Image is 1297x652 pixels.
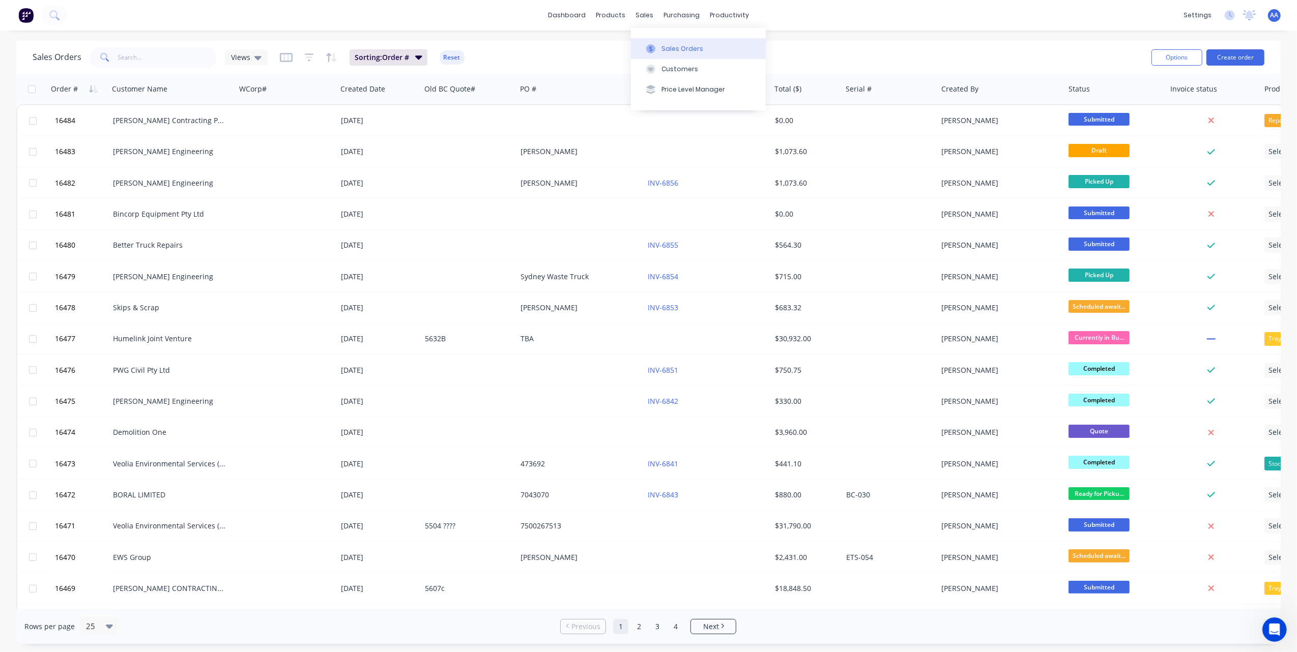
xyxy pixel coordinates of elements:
div: New featureImprovementFactory Weekly Updates - [DATE] [10,279,193,337]
a: Page 1 is your current page [613,619,628,634]
div: [DATE] [341,272,417,282]
div: [PERSON_NAME] [942,334,1055,344]
span: Submitted [1069,518,1130,531]
div: 7043070 [521,490,633,500]
div: [DATE] [341,115,417,126]
button: 16482 [52,168,113,198]
div: [DATE] [341,303,417,313]
div: [PERSON_NAME] CONTRACTING PTY. LIMITED [113,583,226,594]
div: We typically reply in under 5 minutes [21,198,170,209]
div: $715.00 [775,272,835,282]
div: [PERSON_NAME] [942,115,1055,126]
div: [DATE] [341,334,417,344]
div: Improvement [75,287,129,299]
span: 16482 [55,178,75,188]
div: $30,932.00 [775,334,835,344]
span: Previous [571,621,600,632]
div: [PERSON_NAME] Contracting Pty Ltd [113,115,226,126]
span: 16478 [55,303,75,313]
div: Skips & Scrap [113,303,226,313]
div: EWS Group [113,552,226,562]
div: [DATE] [341,209,417,219]
button: Help [153,317,204,358]
div: $0.00 [775,209,835,219]
div: • 34m ago [74,154,109,165]
div: products [591,8,630,23]
span: Select... [1269,427,1295,437]
a: Next page [691,621,736,632]
p: Hi [PERSON_NAME] [20,72,183,90]
span: Submitted [1069,113,1130,126]
div: [PERSON_NAME] [942,240,1055,250]
button: 16484 [52,105,113,136]
div: [DATE] [341,490,417,500]
ul: Pagination [556,619,740,634]
div: Serial # [846,84,872,94]
img: Profile image for Maricar [21,144,41,164]
span: Select... [1269,552,1295,562]
span: 16469 [55,583,75,594]
span: 16471 [55,521,75,531]
div: [DATE] [341,459,417,469]
div: Invoice status [1170,84,1217,94]
div: New feature [21,287,71,299]
div: BORAL LIMITED [113,490,226,500]
h2: Have an idea or feature request? [21,231,183,242]
div: [PERSON_NAME] [942,365,1055,375]
a: INV-6854 [648,272,678,281]
div: [DATE] [341,365,417,375]
div: [DATE] [341,396,417,406]
button: Reset [440,50,465,65]
div: 5607c [425,583,508,594]
div: Veolia Environmental Services ([GEOGRAPHIC_DATA]) Pty Ltd [113,459,226,469]
div: [DATE] [341,240,417,250]
span: AA [1271,11,1279,20]
span: 16476 [55,365,75,375]
div: settings [1178,8,1217,23]
button: Customers [631,59,766,79]
div: [PERSON_NAME] [942,178,1055,188]
div: Send us a messageWe typically reply in under 5 minutes [10,179,193,217]
div: [PERSON_NAME] [942,552,1055,562]
span: News [118,343,137,350]
div: [PERSON_NAME] [521,146,633,157]
div: Demolition One [113,427,226,437]
button: 16478 [52,292,113,323]
div: [DATE] [341,552,417,562]
div: [DATE] [341,146,417,157]
button: 16471 [52,511,113,541]
div: $31,790.00 [775,521,835,531]
span: Select... [1269,303,1295,313]
span: Select... [1269,178,1295,188]
div: $750.75 [775,365,835,375]
div: $0.00 [775,115,835,126]
div: [PERSON_NAME] [942,303,1055,313]
span: Thank you. [45,144,85,153]
div: [PERSON_NAME] [942,521,1055,531]
div: [PERSON_NAME] [521,178,633,188]
div: [PERSON_NAME] [942,427,1055,437]
div: Total ($) [774,84,801,94]
button: 16479 [52,261,113,292]
span: Picked Up [1069,175,1130,188]
div: WCorp# [239,84,267,94]
button: Price Level Manager [631,79,766,100]
div: Order # [51,84,78,94]
div: $564.30 [775,240,835,250]
button: 16477 [52,323,113,354]
span: Views [231,52,250,63]
button: 16480 [52,230,113,260]
button: 16474 [52,417,113,448]
div: [PERSON_NAME] Engineering [113,272,226,282]
div: [PERSON_NAME] [942,396,1055,406]
span: Submitted [1069,206,1130,219]
span: 16480 [55,240,75,250]
button: Sorting:Order # [350,49,427,66]
div: Old BC Quote# [424,84,475,94]
div: Price Level Manager [661,85,725,94]
div: sales [630,8,658,23]
div: PO # [520,84,536,94]
span: Select... [1269,521,1295,531]
span: Quote [1069,425,1130,437]
a: Page 4 [668,619,683,634]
